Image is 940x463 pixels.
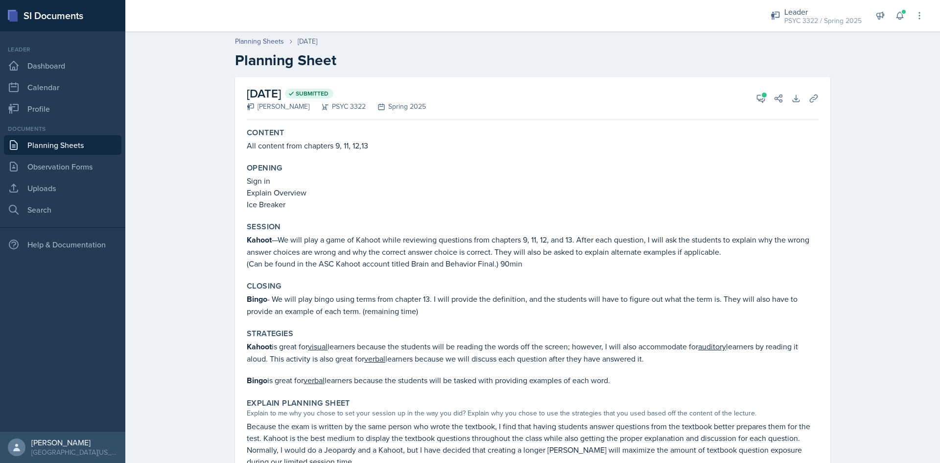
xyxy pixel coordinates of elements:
[247,163,282,173] label: Opening
[298,36,317,47] div: [DATE]
[308,341,328,352] u: visual
[4,200,121,219] a: Search
[4,99,121,119] a: Profile
[4,135,121,155] a: Planning Sheets
[366,101,426,112] div: Spring 2025
[247,128,284,138] label: Content
[247,222,281,232] label: Session
[247,398,350,408] label: Explain Planning Sheet
[247,198,819,210] p: Ice Breaker
[247,187,819,198] p: Explain Overview
[4,124,121,133] div: Documents
[4,45,121,54] div: Leader
[31,438,117,447] div: [PERSON_NAME]
[4,56,121,75] a: Dashboard
[698,341,726,352] u: auditory
[247,374,819,387] p: is great for learners because the students will be tasked with providing examples of each word.
[247,293,267,305] strong: Bingo
[309,101,366,112] div: PSYC 3322
[247,140,819,151] p: All content from chapters 9, 11, 12,13
[247,101,309,112] div: [PERSON_NAME]
[247,281,282,291] label: Closing
[247,375,267,386] strong: Bingo
[4,178,121,198] a: Uploads
[4,77,121,97] a: Calendar
[31,447,117,457] div: [GEOGRAPHIC_DATA][US_STATE]
[247,175,819,187] p: Sign in
[235,36,284,47] a: Planning Sheets
[296,90,329,97] span: Submitted
[4,157,121,176] a: Observation Forms
[247,341,272,352] strong: Kahoot
[4,235,121,254] div: Help & Documentation
[304,375,325,386] u: verbal
[784,6,862,18] div: Leader
[247,234,819,258] p: —We will play a game of Kahoot while reviewing questions from chapters 9, 11, 12, and 13. After e...
[247,341,819,365] p: is great for learners because the students will be reading the words off the screen; however, I w...
[784,16,862,26] div: PSYC 3322 / Spring 2025
[247,329,293,339] label: Strategies
[247,293,819,317] p: - We will play bingo using terms from chapter 13. I will provide the definition, and the students...
[247,408,819,418] div: Explain to me why you chose to set your session up in the way you did? Explain why you chose to u...
[235,51,830,69] h2: Planning Sheet
[247,234,272,245] strong: Kahoot
[247,85,426,102] h2: [DATE]
[247,258,819,269] p: (Can be found in the ASC Kahoot account titled Brain and Behavior Final.) 90min
[364,353,385,364] u: verbal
